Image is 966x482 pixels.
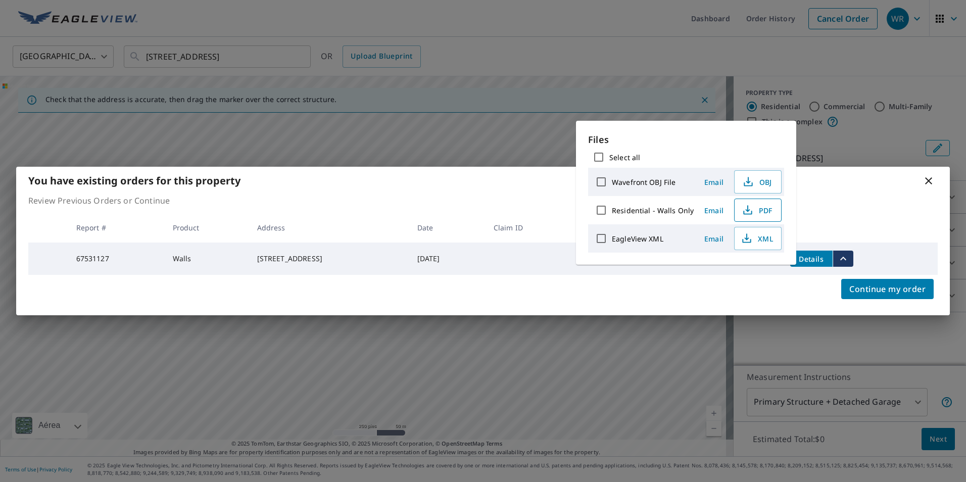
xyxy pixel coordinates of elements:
[588,133,784,147] p: Files
[796,254,827,264] span: Details
[741,176,773,188] span: OBJ
[734,227,782,250] button: XML
[68,243,165,275] td: 67531127
[575,243,661,275] td: Regular
[741,204,773,216] span: PDF
[249,213,409,243] th: Address
[849,282,926,296] span: Continue my order
[833,251,853,267] button: filesDropdownBtn-67531127
[257,254,401,264] div: [STREET_ADDRESS]
[734,170,782,194] button: OBJ
[698,174,730,190] button: Email
[790,251,833,267] button: detailsBtn-67531127
[841,279,934,299] button: Continue my order
[702,177,726,187] span: Email
[486,213,575,243] th: Claim ID
[702,206,726,215] span: Email
[165,243,249,275] td: Walls
[68,213,165,243] th: Report #
[698,231,730,247] button: Email
[741,232,773,245] span: XML
[165,213,249,243] th: Product
[28,174,240,187] b: You have existing orders for this property
[609,153,640,162] label: Select all
[734,199,782,222] button: PDF
[612,177,675,187] label: Wavefront OBJ File
[575,213,661,243] th: Delivery
[612,206,694,215] label: Residential - Walls Only
[409,213,486,243] th: Date
[28,195,938,207] p: Review Previous Orders or Continue
[612,234,663,244] label: EagleView XML
[702,234,726,244] span: Email
[698,203,730,218] button: Email
[409,243,486,275] td: [DATE]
